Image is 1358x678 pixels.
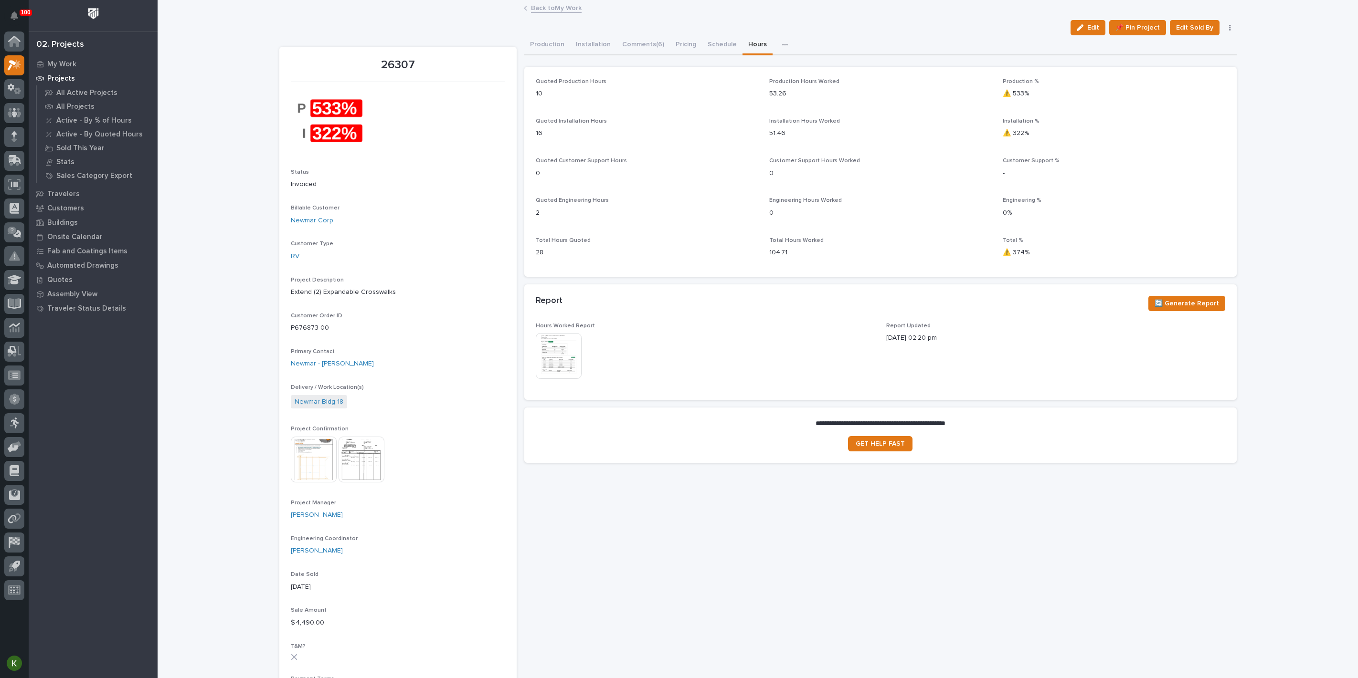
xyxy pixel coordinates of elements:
[47,204,84,213] p: Customers
[12,11,24,27] div: Notifications100
[769,128,991,138] p: 51.46
[291,349,335,355] span: Primary Contact
[536,238,591,243] span: Total Hours Quoted
[1071,20,1105,35] button: Edit
[4,6,24,26] button: Notifications
[291,618,505,628] p: $ 4,490.00
[291,426,349,432] span: Project Confirmation
[29,71,158,85] a: Projects
[291,88,362,154] img: QGvl5K18BYjceHoJmW6D893hUsFrVqTqZ1Oqnp8DrFU
[702,35,743,55] button: Schedule
[769,208,991,218] p: 0
[536,158,627,164] span: Quoted Customer Support Hours
[848,436,912,451] a: GET HELP FAST
[291,385,364,390] span: Delivery / Work Location(s)
[769,118,840,124] span: Installation Hours Worked
[295,397,343,407] a: Newmar Bldg 18
[291,251,299,261] a: RV
[1003,79,1039,84] span: Production %
[56,130,143,139] p: Active - By Quoted Hours
[769,158,860,164] span: Customer Support Hours Worked
[291,313,342,319] span: Customer Order ID
[536,128,758,138] p: 16
[1109,20,1166,35] button: 📌 Pin Project
[670,35,702,55] button: Pricing
[37,86,158,99] a: All Active Projects
[37,169,158,182] a: Sales Category Export
[1003,118,1040,124] span: Installation %
[570,35,616,55] button: Installation
[56,89,117,97] p: All Active Projects
[29,258,158,272] a: Automated Drawings
[47,74,75,83] p: Projects
[37,114,158,127] a: Active - By % of Hours
[769,238,824,243] span: Total Hours Worked
[769,89,991,99] p: 53.26
[536,198,609,203] span: Quoted Engineering Hours
[616,35,670,55] button: Comments (6)
[29,301,158,315] a: Traveler Status Details
[47,276,73,284] p: Quotes
[29,229,158,244] a: Onsite Calendar
[1003,238,1023,243] span: Total %
[1003,248,1225,258] p: ⚠️ 374%
[524,35,570,55] button: Production
[1176,22,1213,33] span: Edit Sold By
[36,40,84,50] div: 02. Projects
[85,5,102,22] img: Workspace Logo
[37,100,158,113] a: All Projects
[291,205,339,211] span: Billable Customer
[37,127,158,141] a: Active - By Quoted Hours
[291,179,505,189] p: Invoiced
[37,141,158,155] a: Sold This Year
[769,79,839,84] span: Production Hours Worked
[531,2,582,13] a: Back toMy Work
[536,79,606,84] span: Quoted Production Hours
[1170,20,1220,35] button: Edit Sold By
[21,9,31,16] p: 100
[56,172,132,180] p: Sales Category Export
[29,287,158,301] a: Assembly View
[769,248,991,258] p: 104.71
[1003,208,1225,218] p: 0%
[536,89,758,99] p: 10
[1115,22,1160,33] span: 📌 Pin Project
[291,359,374,369] a: Newmar - [PERSON_NAME]
[47,247,127,256] p: Fab and Coatings Items
[29,187,158,201] a: Travelers
[29,215,158,229] a: Buildings
[536,168,758,178] p: 0
[47,219,78,227] p: Buildings
[291,510,343,520] a: [PERSON_NAME]
[47,60,76,69] p: My Work
[536,296,562,306] h2: Report
[291,582,505,592] p: [DATE]
[56,144,105,153] p: Sold This Year
[47,304,126,313] p: Traveler Status Details
[47,233,103,241] p: Onsite Calendar
[1155,298,1219,309] span: 🔄 Generate Report
[291,644,306,649] span: T&M?
[1148,296,1225,311] button: 🔄 Generate Report
[856,440,905,447] span: GET HELP FAST
[47,261,118,270] p: Automated Drawings
[291,58,505,72] p: 26307
[291,169,309,175] span: Status
[291,546,343,556] a: [PERSON_NAME]
[56,103,95,111] p: All Projects
[56,116,132,125] p: Active - By % of Hours
[769,198,842,203] span: Engineering Hours Worked
[1003,128,1225,138] p: ⚠️ 322%
[47,290,97,299] p: Assembly View
[29,57,158,71] a: My Work
[291,241,333,247] span: Customer Type
[1003,89,1225,99] p: ⚠️ 533%
[291,607,327,613] span: Sale Amount
[29,272,158,287] a: Quotes
[1003,198,1041,203] span: Engineering %
[47,190,80,198] p: Travelers
[4,653,24,673] button: users-avatar
[1003,158,1060,164] span: Customer Support %
[291,287,505,297] p: Extend (2) Expandable Crosswalks
[536,248,758,258] p: 28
